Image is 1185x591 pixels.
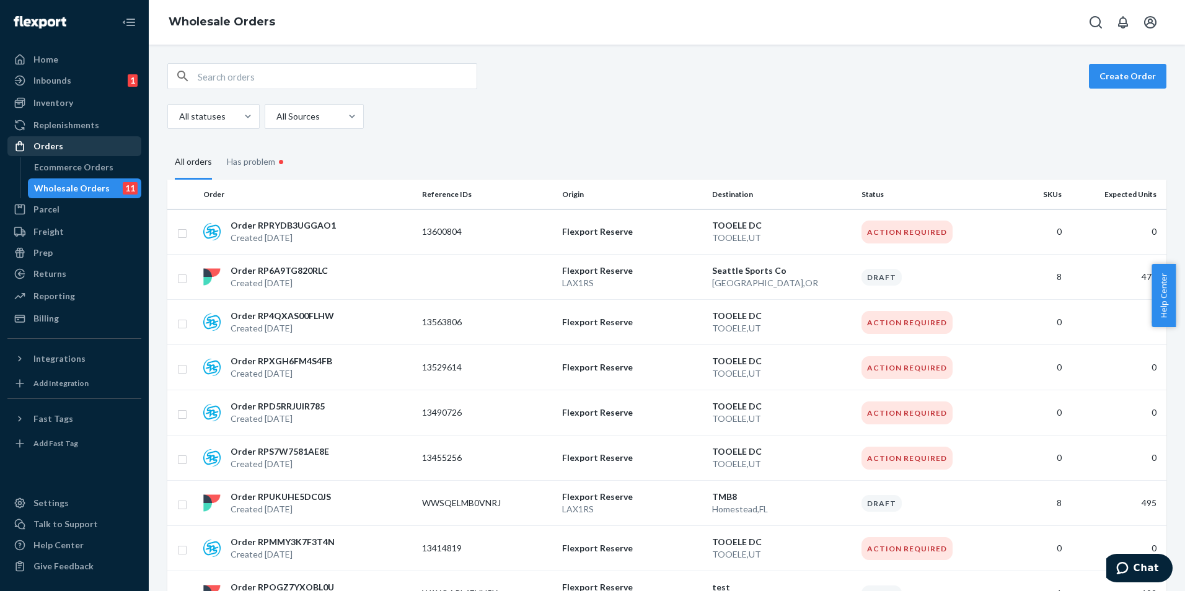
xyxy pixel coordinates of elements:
a: Ecommerce Orders [28,157,142,177]
td: 8 [997,481,1067,526]
button: Create Order [1089,64,1166,89]
p: TMB8 [712,491,852,503]
p: Flexport Reserve [562,491,702,503]
p: Order RPMMY3K7F3T4N [231,536,335,548]
p: Created [DATE] [231,503,331,515]
div: Action Required [861,356,953,379]
td: 0 [997,526,1067,571]
p: TOOELE DC [712,445,852,458]
td: 0 [997,390,1067,436]
div: Add Integration [33,378,89,388]
p: TOOELE , UT [712,548,852,561]
div: 1 [128,74,138,87]
p: 13414819 [422,542,521,554]
p: LAX1RS [562,277,702,289]
div: Draft [861,495,902,512]
div: Draft [861,269,902,286]
button: Open notifications [1111,10,1135,35]
input: All Sources [275,110,276,123]
p: Order RP6A9TG820RLC [231,265,328,277]
div: Replenishments [33,119,99,131]
th: Status [857,180,997,209]
div: Returns [33,268,66,280]
a: Home [7,50,141,69]
th: Destination [707,180,857,209]
th: Reference IDs [417,180,557,209]
p: Seattle Sports Co [712,265,852,277]
td: 0 [997,436,1067,481]
p: Flexport Reserve [562,361,702,374]
ol: breadcrumbs [159,4,285,40]
div: Fast Tags [33,413,73,425]
img: sps-commerce logo [203,404,221,421]
img: Flexport logo [14,16,66,28]
div: Action Required [861,537,953,560]
p: Created [DATE] [231,277,328,289]
button: Give Feedback [7,556,141,576]
div: Home [33,53,58,66]
p: 13563806 [422,316,521,328]
p: Flexport Reserve [562,452,702,464]
td: 0 [997,345,1067,390]
td: 0 [1067,390,1166,436]
th: Expected Units [1067,180,1166,209]
th: Order [198,180,417,209]
a: Replenishments [7,115,141,135]
p: Created [DATE] [231,367,332,380]
p: Order RPS7W7581AE8E [231,445,329,458]
td: 0 [1067,526,1166,571]
p: TOOELE , UT [712,367,852,380]
div: Integrations [33,352,86,365]
p: TOOELE , UT [712,232,852,244]
div: Has problem [227,144,287,180]
img: sps-commerce logo [203,359,221,376]
button: Open Search Box [1083,10,1108,35]
div: Settings [33,497,69,509]
button: Help Center [1152,264,1176,327]
p: Order RPXGH6FM4S4FB [231,355,332,367]
button: Integrations [7,349,141,369]
p: TOOELE , UT [712,458,852,470]
div: 11 [123,182,138,195]
a: Billing [7,309,141,328]
p: Order RP4QXAS00FLHW [231,310,334,322]
p: TOOELE DC [712,219,852,232]
div: Orders [33,140,63,152]
img: flexport logo [203,268,221,286]
a: Wholesale Orders11 [28,178,142,198]
div: Parcel [33,203,59,216]
div: Wholesale Orders [34,182,110,195]
p: Order RPRYDB3UGGAO1 [231,219,336,232]
th: SKUs [997,180,1067,209]
a: Add Integration [7,374,141,393]
p: Created [DATE] [231,232,336,244]
p: Flexport Reserve [562,225,702,238]
a: Wholesale Orders [169,15,275,28]
button: Close Navigation [117,10,141,35]
td: 0 [1067,345,1166,390]
a: Returns [7,264,141,284]
div: Ecommerce Orders [34,161,113,173]
div: Inbounds [33,74,71,87]
td: 495 [1067,481,1166,526]
img: flexport logo [203,494,221,512]
a: Orders [7,136,141,156]
td: 8 [997,255,1067,300]
div: All orders [175,146,212,180]
input: Search orders [198,64,477,89]
iframe: Opens a widget where you can chat to one of our agents [1106,554,1173,585]
th: Origin [557,180,707,209]
div: Action Required [861,447,953,470]
div: Prep [33,247,53,259]
p: Created [DATE] [231,322,334,335]
p: Homestead , FL [712,503,852,515]
button: Open account menu [1138,10,1163,35]
a: Settings [7,493,141,513]
p: 13490726 [422,406,521,419]
td: 0 [1067,436,1166,481]
p: Created [DATE] [231,413,325,425]
td: 0 [1067,209,1166,255]
a: Add Fast Tag [7,434,141,453]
